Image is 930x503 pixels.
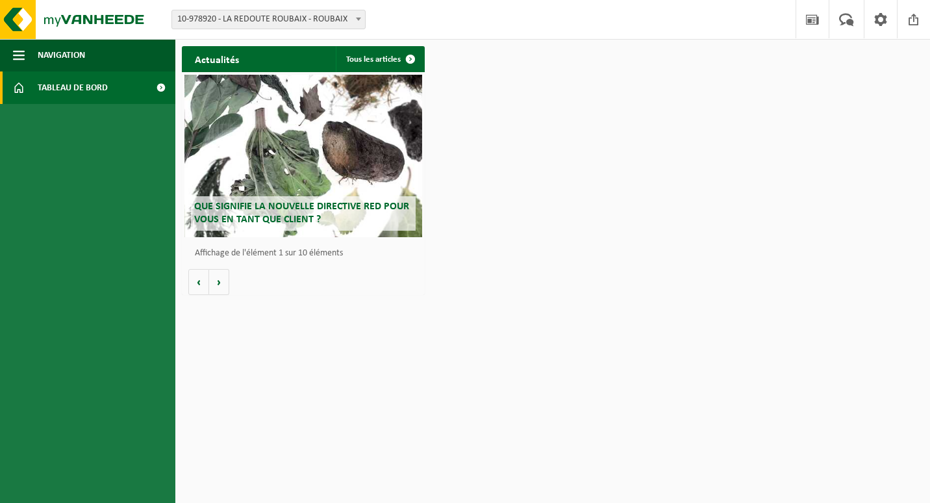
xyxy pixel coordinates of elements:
a: Tous les articles [336,46,423,72]
span: Que signifie la nouvelle directive RED pour vous en tant que client ? [194,201,409,224]
span: 10-978920 - LA REDOUTE ROUBAIX - ROUBAIX [172,10,365,29]
span: 10-978920 - LA REDOUTE ROUBAIX - ROUBAIX [171,10,366,29]
button: Vorige [188,269,209,295]
span: Navigation [38,39,85,71]
p: Affichage de l'élément 1 sur 10 éléments [195,249,418,258]
a: Que signifie la nouvelle directive RED pour vous en tant que client ? [184,75,423,237]
button: Volgende [209,269,229,295]
h2: Actualités [182,46,252,71]
span: Tableau de bord [38,71,108,104]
